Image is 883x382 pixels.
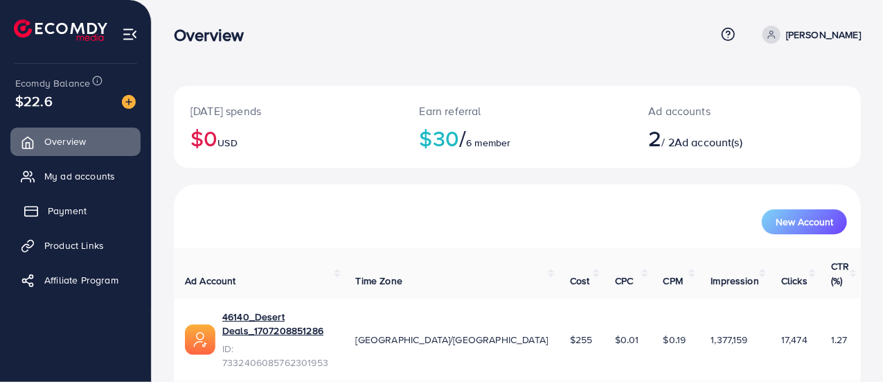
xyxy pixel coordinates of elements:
a: 46140_Desert Deals_1707208851286 [222,310,334,338]
h2: / 2 [648,125,787,151]
span: 17,474 [781,333,808,347]
span: My ad accounts [44,169,115,183]
span: $22.6 [15,91,53,111]
img: logo [14,19,107,41]
span: Cost [570,274,590,288]
span: Overview [44,134,86,148]
span: CPM [663,274,683,288]
a: My ad accounts [10,162,141,190]
a: Affiliate Program [10,266,141,294]
span: USD [217,136,237,150]
span: 2 [648,122,661,154]
button: New Account [762,209,847,234]
span: Time Zone [356,274,402,288]
span: Affiliate Program [44,273,118,287]
span: Ad Account [185,274,236,288]
span: / [459,122,466,154]
span: 1,377,159 [711,333,747,347]
a: [PERSON_NAME] [757,26,861,44]
span: [GEOGRAPHIC_DATA]/[GEOGRAPHIC_DATA] [356,333,548,347]
span: Payment [48,204,87,218]
span: CPC [615,274,633,288]
span: CTR (%) [831,259,849,287]
h2: $0 [190,125,386,151]
span: 6 member [466,136,510,150]
img: ic-ads-acc.e4c84228.svg [185,324,215,355]
span: $0.19 [663,333,686,347]
span: ID: 7332406085762301953 [222,342,334,370]
h3: Overview [174,25,255,45]
span: Impression [711,274,759,288]
span: Product Links [44,238,104,252]
span: Ecomdy Balance [15,76,90,90]
span: $255 [570,333,593,347]
span: Ad account(s) [675,134,742,150]
span: New Account [776,217,833,227]
img: image [122,95,136,109]
span: $0.01 [615,333,639,347]
img: menu [122,26,138,42]
a: Payment [10,197,141,225]
p: Ad accounts [648,103,787,119]
a: Product Links [10,232,141,259]
a: Overview [10,128,141,155]
iframe: Chat [824,320,873,372]
p: [PERSON_NAME] [786,26,861,43]
p: Earn referral [420,103,616,119]
p: [DATE] spends [190,103,386,119]
h2: $30 [420,125,616,151]
span: Clicks [781,274,808,288]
